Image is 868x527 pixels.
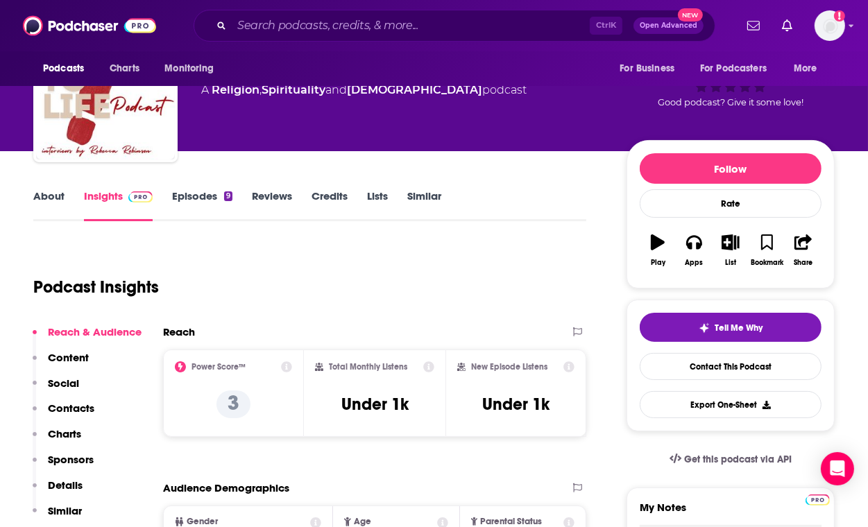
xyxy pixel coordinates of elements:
[715,322,763,334] span: Tell Me Why
[347,83,482,96] a: [DEMOGRAPHIC_DATA]
[48,325,142,338] p: Reach & Audience
[640,353,822,380] a: Contact This Podcast
[33,377,79,402] button: Social
[794,259,812,267] div: Share
[640,391,822,418] button: Export One-Sheet
[713,225,749,275] button: List
[212,83,259,96] a: Religion
[700,59,767,78] span: For Podcasters
[742,14,765,37] a: Show notifications dropdown
[33,325,142,351] button: Reach & Audience
[751,259,783,267] div: Bookmark
[678,8,703,21] span: New
[164,59,214,78] span: Monitoring
[341,394,409,415] h3: Under 1k
[482,394,550,415] h3: Under 1k
[610,55,692,82] button: open menu
[128,191,153,202] img: Podchaser Pro
[201,82,527,98] div: A podcast
[224,191,232,201] div: 9
[33,55,102,82] button: open menu
[640,501,822,525] label: My Notes
[640,225,676,275] button: Play
[815,10,845,41] span: Logged in as JohnJMudgett
[110,59,139,78] span: Charts
[163,325,195,338] h2: Reach
[806,494,830,506] img: Podchaser Pro
[806,492,830,506] a: Pro website
[48,453,94,466] p: Sponsors
[480,517,542,526] span: Parental Status
[329,362,407,372] h2: Total Monthly Listens
[259,83,262,96] span: ,
[676,225,712,275] button: Apps
[684,453,792,465] span: Get this podcast via API
[33,478,83,504] button: Details
[194,10,715,42] div: Search podcasts, credits, & more...
[36,21,175,159] img: More To Life
[33,277,159,297] h1: Podcast Insights
[23,12,156,39] img: Podchaser - Follow, Share and Rate Podcasts
[407,189,441,221] a: Similar
[725,259,736,267] div: List
[48,377,79,390] p: Social
[48,504,82,517] p: Similar
[834,10,845,21] svg: Add a profile image
[84,189,153,221] a: InsightsPodchaser Pro
[48,401,94,415] p: Contacts
[33,427,81,453] button: Charts
[590,17,622,35] span: Ctrl K
[815,10,845,41] img: User Profile
[784,55,835,82] button: open menu
[43,59,84,78] span: Podcasts
[262,83,325,96] a: Spirituality
[785,225,822,275] button: Share
[640,22,697,29] span: Open Advanced
[33,189,65,221] a: About
[48,478,83,492] p: Details
[691,55,787,82] button: open menu
[252,189,292,221] a: Reviews
[367,189,388,221] a: Lists
[640,313,822,342] button: tell me why sparkleTell Me Why
[749,225,785,275] button: Bookmark
[192,362,246,372] h2: Power Score™
[776,14,798,37] a: Show notifications dropdown
[172,189,232,221] a: Episodes9
[216,390,250,418] p: 3
[658,97,803,107] span: Good podcast? Give it some love!
[163,481,289,494] h2: Audience Demographics
[658,442,803,476] a: Get this podcast via API
[620,59,674,78] span: For Business
[633,17,704,34] button: Open AdvancedNew
[815,10,845,41] button: Show profile menu
[640,153,822,184] button: Follow
[640,189,822,218] div: Rate
[794,59,817,78] span: More
[471,362,547,372] h2: New Episode Listens
[187,517,218,526] span: Gender
[48,351,89,364] p: Content
[821,452,854,485] div: Open Intercom Messenger
[33,453,94,478] button: Sponsors
[232,15,590,37] input: Search podcasts, credits, & more...
[155,55,232,82] button: open menu
[48,427,81,440] p: Charts
[33,401,94,427] button: Contacts
[686,259,704,267] div: Apps
[651,259,665,267] div: Play
[699,322,710,334] img: tell me why sparkle
[33,351,89,377] button: Content
[325,83,347,96] span: and
[312,189,348,221] a: Credits
[101,55,148,82] a: Charts
[354,517,371,526] span: Age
